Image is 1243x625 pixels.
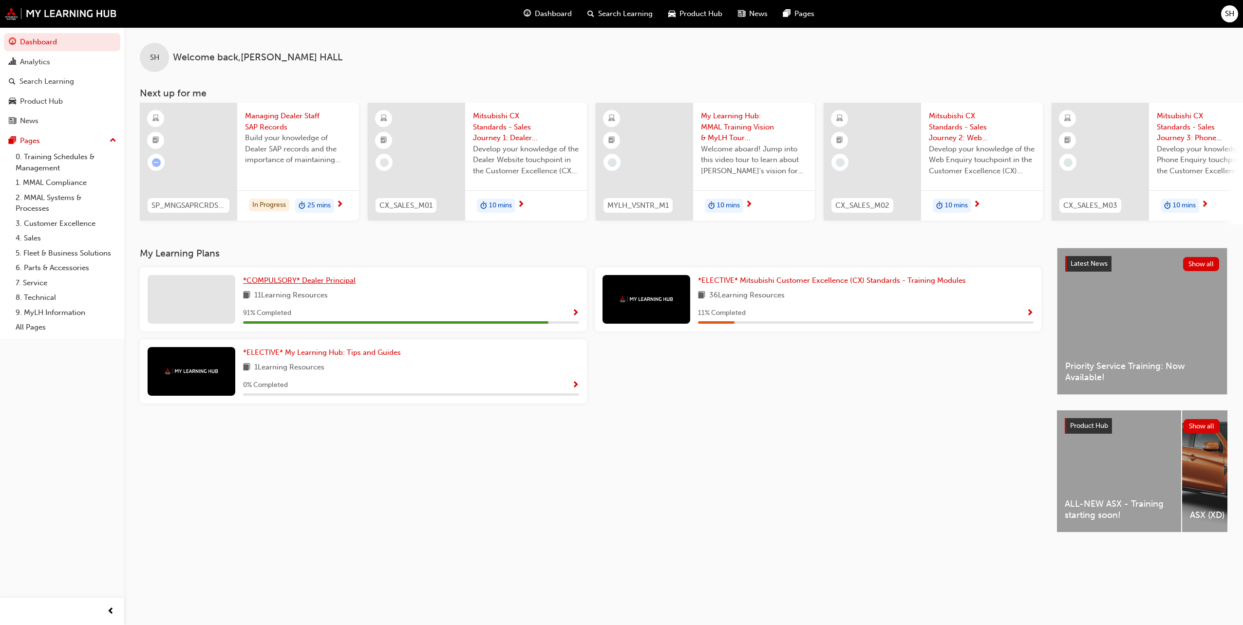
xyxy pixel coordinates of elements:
h3: My Learning Plans [140,248,1041,259]
span: pages-icon [783,8,791,20]
span: up-icon [110,134,116,147]
span: next-icon [973,201,980,209]
button: Show Progress [572,379,579,391]
span: Show Progress [1026,309,1034,318]
span: car-icon [668,8,676,20]
span: search-icon [9,77,16,86]
div: Product Hub [20,96,63,107]
span: learningResourceType_ELEARNING-icon [380,112,387,125]
span: learningResourceType_ELEARNING-icon [152,112,159,125]
button: DashboardAnalyticsSearch LearningProduct HubNews [4,31,120,132]
span: booktick-icon [152,134,159,147]
a: *ELECTIVE* My Learning Hub: Tips and Guides [243,347,405,358]
span: Show Progress [572,381,579,390]
a: 7. Service [12,276,120,291]
div: Pages [20,135,40,147]
a: *ELECTIVE* Mitsubishi Customer Excellence (CX) Standards - Training Modules [698,275,970,286]
span: 91 % Completed [243,308,291,319]
a: Product Hub [4,92,120,110]
span: 10 mins [1173,200,1196,211]
span: ALL-NEW ASX - Training starting soon! [1065,498,1173,520]
span: chart-icon [9,58,16,67]
span: 10 mins [489,200,512,211]
a: News [4,112,120,130]
a: car-iconProduct Hub [660,4,730,24]
a: Product HubShow all [1065,418,1220,434]
span: Latest News [1071,259,1108,268]
img: mmal [620,296,673,302]
span: Mitsubishi CX Standards - Sales Journey 2: Web Enquiry [929,110,1035,144]
span: Product Hub [679,8,722,19]
span: Welcome back , [PERSON_NAME] HALL [173,52,342,63]
span: Show Progress [572,309,579,318]
button: Pages [4,132,120,150]
a: Latest NewsShow allPriority Service Training: Now Available! [1057,248,1227,395]
span: book-icon [698,290,705,302]
span: news-icon [9,117,16,126]
span: 10 mins [945,200,968,211]
span: 36 Learning Resources [709,290,785,302]
span: guage-icon [9,38,16,47]
div: Search Learning [19,76,74,87]
a: MYLH_VSNTR_M1My Learning Hub: MMAL Training Vision & MyLH Tour (Elective)Welcome aboard! Jump int... [596,103,815,221]
span: *ELECTIVE* My Learning Hub: Tips and Guides [243,348,401,357]
span: *COMPULSORY* Dealer Principal [243,276,356,285]
span: learningRecordVerb_NONE-icon [1064,158,1073,167]
a: 4. Sales [12,231,120,246]
a: All Pages [12,320,120,335]
span: next-icon [336,201,343,209]
span: next-icon [1201,201,1208,209]
span: car-icon [9,97,16,106]
a: Dashboard [4,33,120,51]
span: duration-icon [936,200,943,212]
span: learningRecordVerb_ATTEMPT-icon [152,158,161,167]
span: SH [150,52,159,63]
span: Priority Service Training: Now Available! [1065,361,1219,383]
span: learningResourceType_ELEARNING-icon [836,112,843,125]
span: learningResourceType_ELEARNING-icon [608,112,615,125]
a: 3. Customer Excellence [12,216,120,231]
span: 11 Learning Resources [254,290,328,302]
span: Dashboard [535,8,572,19]
span: Develop your knowledge of the Dealer Website touchpoint in the Customer Excellence (CX) Sales jou... [473,144,579,177]
span: duration-icon [1164,200,1171,212]
span: learningRecordVerb_NONE-icon [608,158,617,167]
span: booktick-icon [380,134,387,147]
span: News [749,8,768,19]
span: pages-icon [9,137,16,146]
button: Show Progress [1026,307,1034,319]
button: Show all [1184,419,1220,433]
span: SP_MNGSAPRCRDS_M1 [151,200,226,211]
span: 10 mins [717,200,740,211]
span: book-icon [243,362,250,374]
span: 25 mins [307,200,331,211]
span: 11 % Completed [698,308,746,319]
span: MYLH_VSNTR_M1 [607,200,669,211]
span: guage-icon [524,8,531,20]
img: mmal [165,368,218,374]
span: search-icon [587,8,594,20]
span: CX_SALES_M02 [835,200,889,211]
span: booktick-icon [1064,134,1071,147]
a: *COMPULSORY* Dealer Principal [243,275,359,286]
span: *ELECTIVE* Mitsubishi Customer Excellence (CX) Standards - Training Modules [698,276,966,285]
a: 8. Technical [12,290,120,305]
a: 6. Parts & Accessories [12,260,120,276]
span: book-icon [243,290,250,302]
span: Pages [794,8,814,19]
a: mmal [5,7,117,20]
span: CX_SALES_M01 [379,200,433,211]
span: learningRecordVerb_NONE-icon [836,158,845,167]
span: Product Hub [1070,422,1108,430]
div: News [20,115,38,127]
button: Show Progress [572,307,579,319]
span: Develop your knowledge of the Web Enquiry touchpoint in the Customer Excellence (CX) Sales journey. [929,144,1035,177]
span: 0 % Completed [243,380,288,391]
span: learningRecordVerb_NONE-icon [380,158,389,167]
a: 1. MMAL Compliance [12,175,120,190]
a: Latest NewsShow all [1065,256,1219,272]
a: CX_SALES_M01Mitsubishi CX Standards - Sales Journey 1: Dealer WebsiteDevelop your knowledge of th... [368,103,587,221]
span: Mitsubishi CX Standards - Sales Journey 1: Dealer Website [473,110,579,144]
a: guage-iconDashboard [516,4,580,24]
